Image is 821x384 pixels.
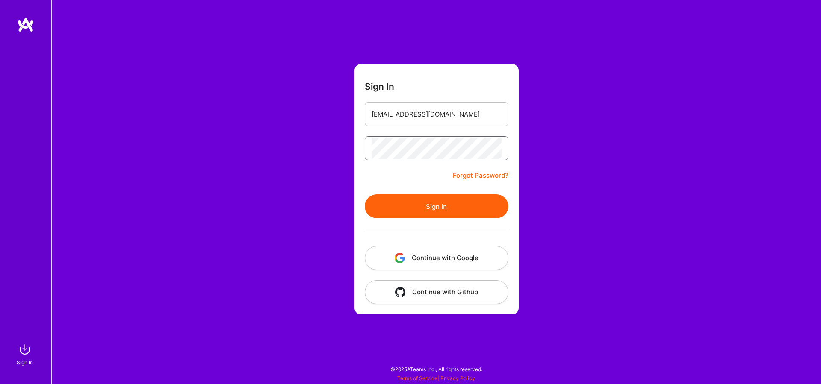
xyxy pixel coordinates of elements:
a: Terms of Service [397,375,437,381]
div: Sign In [17,358,33,367]
button: Continue with Google [365,246,508,270]
a: Privacy Policy [440,375,475,381]
a: sign inSign In [18,341,33,367]
a: Forgot Password? [453,170,508,181]
input: Email... [372,103,502,125]
img: icon [395,287,405,297]
span: | [397,375,475,381]
button: Sign In [365,194,508,218]
button: Continue with Github [365,280,508,304]
div: © 2025 ATeams Inc., All rights reserved. [51,358,821,380]
img: logo [17,17,34,32]
img: icon [395,253,405,263]
h3: Sign In [365,81,394,92]
img: sign in [16,341,33,358]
